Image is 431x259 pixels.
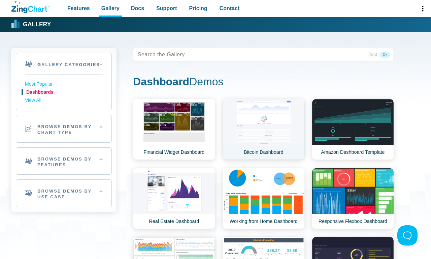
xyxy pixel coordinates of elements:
[133,76,189,88] strong: Dashboard
[25,96,103,105] a: View All
[133,99,215,160] a: Financial Widget Dashboard
[223,168,305,229] a: Working from Home Dashboard
[133,75,393,90] h1: Demos
[133,168,215,229] a: Real Estate Dashboard
[397,225,418,246] iframe: Toggle Customer Support
[16,53,111,75] h2: Gallery Categories
[67,4,90,13] span: Features
[16,180,111,207] h2: Browse Demos By Use Case
[16,115,111,142] h2: Browse Demos By Chart Type
[23,22,51,28] strong: Gallery
[16,148,111,175] h2: Browse Demos By Features
[312,168,394,229] a: Responsive Flexbox Dashboard
[11,19,51,29] a: Gallery
[367,52,380,58] span: And
[312,99,394,160] a: Amazon Dashboard Template
[223,99,305,160] a: Bitcoin Dashboard
[25,88,103,96] a: Dashboards
[11,1,49,13] a: ZingChart Logo. Click to return to the homepage
[189,4,207,13] span: Pricing
[380,52,390,58] span: Or
[101,4,120,13] span: Gallery
[220,4,240,13] span: Contact
[25,80,103,88] a: Most Popular
[156,4,177,13] span: Support
[131,4,144,13] span: Docs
